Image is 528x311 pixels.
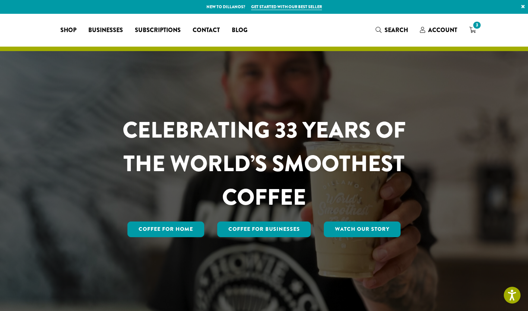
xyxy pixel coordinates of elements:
[232,26,247,35] span: Blog
[193,26,220,35] span: Contact
[88,26,123,35] span: Businesses
[428,26,457,34] span: Account
[60,26,76,35] span: Shop
[54,24,82,36] a: Shop
[135,26,181,35] span: Subscriptions
[251,4,322,10] a: Get started with our best seller
[127,222,204,237] a: Coffee for Home
[324,222,401,237] a: Watch Our Story
[217,222,311,237] a: Coffee For Businesses
[101,113,428,214] h1: CELEBRATING 33 YEARS OF THE WORLD’S SMOOTHEST COFFEE
[370,24,414,36] a: Search
[472,20,482,30] span: 3
[385,26,408,34] span: Search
